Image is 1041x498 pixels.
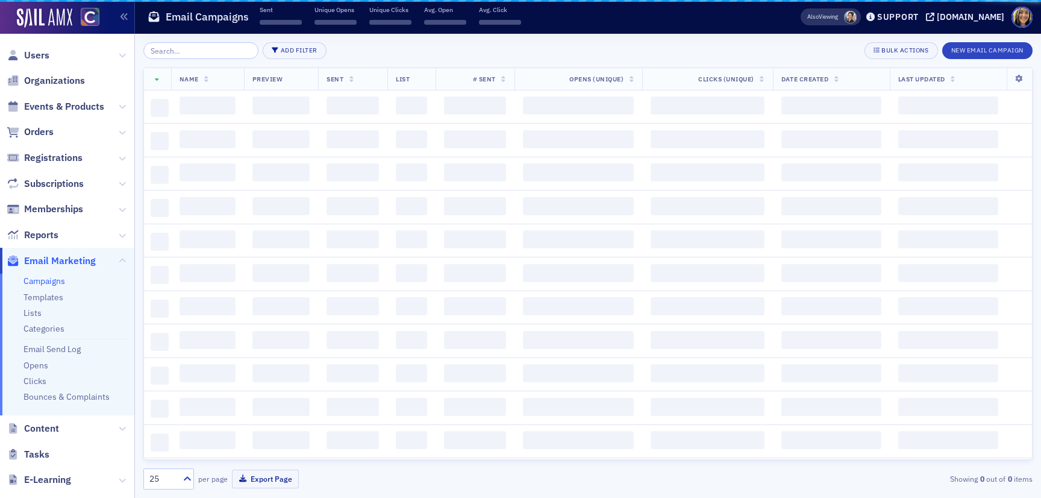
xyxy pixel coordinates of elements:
[7,177,84,191] a: Subscriptions
[781,130,881,148] span: ‌
[444,264,506,282] span: ‌
[314,5,357,14] p: Unique Opens
[523,297,634,315] span: ‌
[327,297,379,315] span: ‌
[844,11,857,24] span: Pamela Galey-Coleman
[7,422,59,435] a: Content
[396,130,427,148] span: ‌
[781,264,881,282] span: ‌
[651,163,764,181] span: ‌
[898,130,998,148] span: ‌
[263,42,327,59] button: Add Filter
[327,431,379,449] span: ‌
[898,364,998,382] span: ‌
[7,49,49,62] a: Users
[24,229,58,242] span: Reports
[781,297,881,315] span: ‌
[151,166,169,184] span: ‌
[864,42,937,59] button: Bulk Actions
[24,203,83,216] span: Memberships
[523,96,634,115] span: ‌
[151,333,169,351] span: ‌
[24,125,54,139] span: Orders
[444,96,506,115] span: ‌
[23,376,46,386] a: Clicks
[23,292,63,303] a: Templates
[252,130,310,148] span: ‌
[327,398,379,416] span: ‌
[781,398,881,416] span: ‌
[898,297,998,315] span: ‌
[807,13,838,21] span: Viewing
[23,391,110,402] a: Bounces & Complaints
[396,75,410,83] span: List
[942,42,1033,59] button: New Email Campaign
[23,344,81,355] a: Email Send Log
[180,264,236,282] span: ‌
[7,229,58,242] a: Reports
[7,254,96,268] a: Email Marketing
[444,297,506,315] span: ‌
[24,74,85,87] span: Organizations
[523,364,634,382] span: ‌
[651,197,764,215] span: ‌
[7,203,83,216] a: Memberships
[651,297,764,315] span: ‌
[252,364,310,382] span: ‌
[898,197,998,215] span: ‌
[877,11,919,22] div: Support
[24,151,83,165] span: Registrations
[7,448,49,461] a: Tasks
[151,367,169,385] span: ‌
[444,230,506,248] span: ‌
[260,5,302,14] p: Sent
[523,230,634,248] span: ‌
[180,431,236,449] span: ‌
[781,364,881,382] span: ‌
[523,331,634,349] span: ‌
[523,264,634,282] span: ‌
[327,197,379,215] span: ‌
[651,431,764,449] span: ‌
[24,254,96,268] span: Email Marketing
[1005,473,1014,484] strong: 0
[444,431,506,449] span: ‌
[396,297,427,315] span: ‌
[17,8,72,28] img: SailAMX
[898,398,998,416] span: ‌
[143,42,258,59] input: Search…
[926,13,1008,21] button: [DOMAIN_NAME]
[180,364,236,382] span: ‌
[396,197,427,215] span: ‌
[327,130,379,148] span: ‌
[151,400,169,418] span: ‌
[260,20,302,25] span: ‌
[7,151,83,165] a: Registrations
[24,422,59,435] span: Content
[180,331,236,349] span: ‌
[327,163,379,181] span: ‌
[180,197,236,215] span: ‌
[23,360,48,371] a: Opens
[180,398,236,416] span: ‌
[698,75,754,83] span: Clicks (Unique)
[781,431,881,449] span: ‌
[327,331,379,349] span: ‌
[781,96,881,115] span: ‌
[151,199,169,217] span: ‌
[898,163,998,181] span: ‌
[24,473,71,487] span: E-Learning
[252,96,310,115] span: ‌
[314,20,357,25] span: ‌
[151,132,169,150] span: ‌
[444,331,506,349] span: ‌
[180,297,236,315] span: ‌
[7,74,85,87] a: Organizations
[151,266,169,284] span: ‌
[252,431,310,449] span: ‌
[180,130,236,148] span: ‌
[327,75,343,83] span: Sent
[24,448,49,461] span: Tasks
[651,230,764,248] span: ‌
